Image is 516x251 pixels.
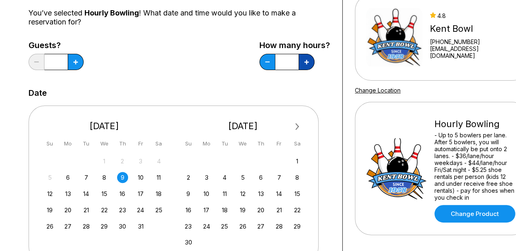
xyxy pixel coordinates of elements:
div: Tu [81,138,92,149]
div: [DATE] [41,121,168,132]
div: Choose Monday, October 13th, 2025 [62,188,73,199]
div: Not available Saturday, October 4th, 2025 [153,156,164,167]
div: Choose Saturday, November 22nd, 2025 [292,205,303,216]
a: Change Product [434,205,515,222]
div: Choose Wednesday, November 5th, 2025 [237,172,248,183]
div: Choose Monday, October 6th, 2025 [62,172,73,183]
div: [DATE] [180,121,306,132]
div: Choose Thursday, November 27th, 2025 [255,221,266,232]
div: Choose Friday, October 10th, 2025 [135,172,146,183]
div: Su [183,138,194,149]
div: Choose Friday, October 31st, 2025 [135,221,146,232]
div: Th [117,138,128,149]
div: Su [44,138,55,149]
div: Choose Friday, November 21st, 2025 [274,205,285,216]
div: Choose Tuesday, November 4th, 2025 [219,172,230,183]
div: Choose Sunday, November 23rd, 2025 [183,221,194,232]
div: Th [255,138,266,149]
div: Choose Thursday, October 9th, 2025 [117,172,128,183]
a: Change Location [355,87,401,94]
img: Hourly Bowling [366,138,427,199]
div: Choose Thursday, October 30th, 2025 [117,221,128,232]
label: Date [29,88,47,97]
div: Choose Monday, November 10th, 2025 [201,188,212,199]
div: Choose Wednesday, November 19th, 2025 [237,205,248,216]
div: Choose Wednesday, November 12th, 2025 [237,188,248,199]
div: Choose Thursday, November 6th, 2025 [255,172,266,183]
div: Choose Friday, October 24th, 2025 [135,205,146,216]
div: Choose Monday, October 20th, 2025 [62,205,73,216]
div: Choose Friday, November 14th, 2025 [274,188,285,199]
div: You’ve selected ! What date and time would you like to make a reservation for? [29,9,330,26]
div: Choose Wednesday, October 29th, 2025 [99,221,110,232]
div: Choose Saturday, October 25th, 2025 [153,205,164,216]
div: month 2025-10 [43,155,166,232]
div: Choose Monday, November 17th, 2025 [201,205,212,216]
span: Hourly Bowling [84,9,139,17]
div: Choose Wednesday, October 15th, 2025 [99,188,110,199]
label: How many hours? [259,41,330,50]
div: Mo [62,138,73,149]
div: Choose Sunday, November 30th, 2025 [183,237,194,248]
div: Not available Thursday, October 2nd, 2025 [117,156,128,167]
div: Tu [219,138,230,149]
div: Choose Friday, November 7th, 2025 [274,172,285,183]
div: Choose Tuesday, October 7th, 2025 [81,172,92,183]
div: Choose Sunday, October 19th, 2025 [44,205,55,216]
button: Next Month [291,120,304,133]
div: Choose Tuesday, October 14th, 2025 [81,188,92,199]
div: Choose Tuesday, October 28th, 2025 [81,221,92,232]
div: Choose Friday, November 28th, 2025 [274,221,285,232]
div: Choose Sunday, November 9th, 2025 [183,188,194,199]
div: We [99,138,110,149]
div: Choose Tuesday, October 21st, 2025 [81,205,92,216]
div: Choose Sunday, November 16th, 2025 [183,205,194,216]
div: Choose Thursday, October 16th, 2025 [117,188,128,199]
div: Choose Saturday, November 15th, 2025 [292,188,303,199]
div: Choose Wednesday, October 22nd, 2025 [99,205,110,216]
div: Choose Thursday, November 20th, 2025 [255,205,266,216]
div: Choose Wednesday, November 26th, 2025 [237,221,248,232]
div: Choose Sunday, October 26th, 2025 [44,221,55,232]
div: Choose Wednesday, October 8th, 2025 [99,172,110,183]
div: Not available Sunday, October 5th, 2025 [44,172,55,183]
div: Sa [153,138,164,149]
div: Fr [274,138,285,149]
div: Choose Tuesday, November 25th, 2025 [219,221,230,232]
div: Choose Friday, October 17th, 2025 [135,188,146,199]
div: Choose Saturday, October 18th, 2025 [153,188,164,199]
div: Not available Wednesday, October 1st, 2025 [99,156,110,167]
div: Choose Saturday, November 1st, 2025 [292,156,303,167]
div: Choose Thursday, October 23rd, 2025 [117,205,128,216]
div: Fr [135,138,146,149]
div: Sa [292,138,303,149]
label: Guests? [29,41,84,50]
div: Choose Sunday, November 2nd, 2025 [183,172,194,183]
div: Choose Saturday, November 29th, 2025 [292,221,303,232]
div: Mo [201,138,212,149]
div: Choose Sunday, October 12th, 2025 [44,188,55,199]
div: We [237,138,248,149]
div: Choose Thursday, November 13th, 2025 [255,188,266,199]
img: Kent Bowl [366,7,423,68]
div: Not available Friday, October 3rd, 2025 [135,156,146,167]
div: Choose Monday, October 27th, 2025 [62,221,73,232]
div: Choose Tuesday, November 11th, 2025 [219,188,230,199]
div: Choose Saturday, November 8th, 2025 [292,172,303,183]
div: month 2025-11 [182,155,304,248]
div: Choose Tuesday, November 18th, 2025 [219,205,230,216]
div: Choose Monday, November 24th, 2025 [201,221,212,232]
div: Choose Monday, November 3rd, 2025 [201,172,212,183]
div: Choose Saturday, October 11th, 2025 [153,172,164,183]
